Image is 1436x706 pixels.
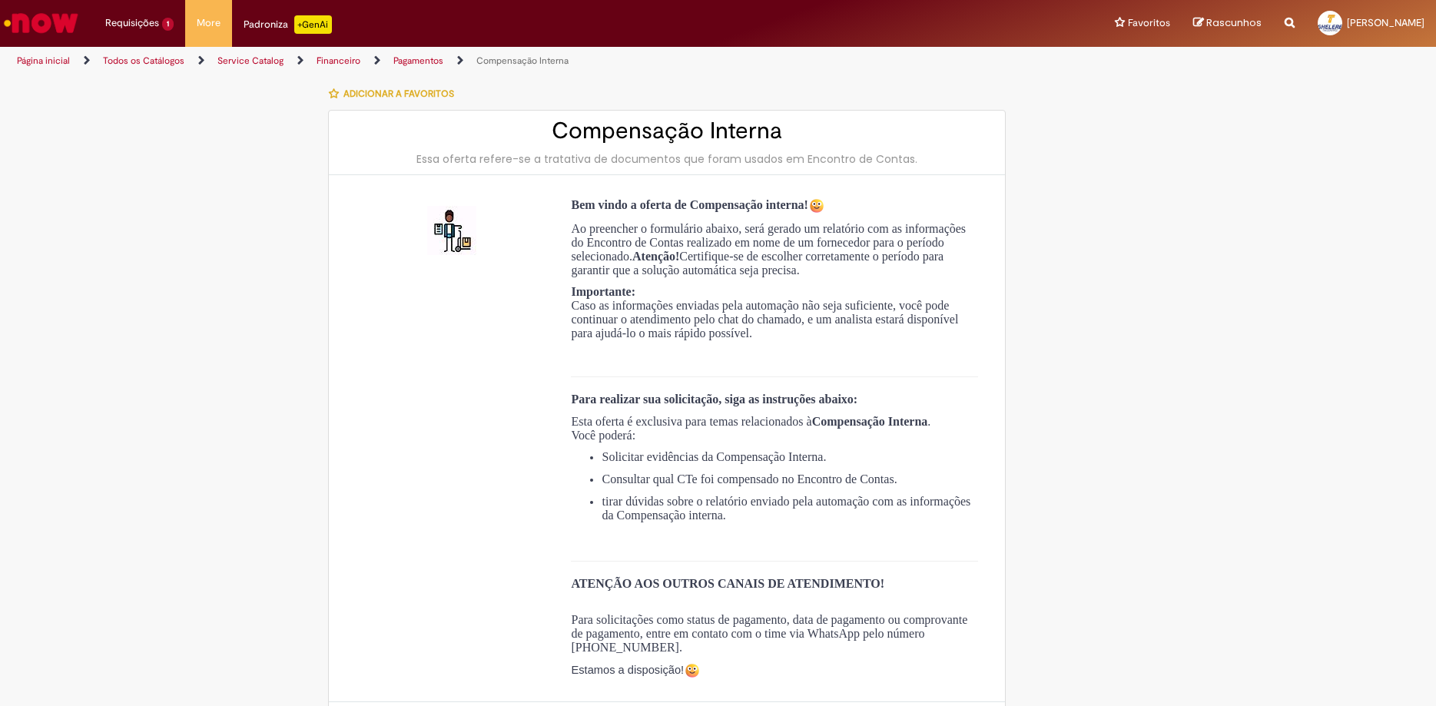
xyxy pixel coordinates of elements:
p: +GenAi [294,15,332,34]
span: Bem vindo a oferta de Compensação interna! [571,198,827,211]
span: tirar dúvidas sobre o relatório enviado pela automação com as informações da Compensação interna. [602,495,970,522]
span: Favoritos [1128,15,1170,31]
span: More [197,15,221,31]
p: Estamos a disposição! [571,663,978,678]
span: 1 [162,18,174,31]
h2: Compensação Interna [344,118,990,144]
a: Todos os Catálogos [103,55,184,67]
a: Service Catalog [217,55,284,67]
span: ATENÇÃO AOS OUTROS CANAIS DE ATENDIMENTO! [571,577,884,590]
span: Caso as informações enviadas pela automação não seja suficiente, você pode continuar o atendiment... [571,299,958,340]
span: Para realizar sua solicitação, siga as instruções abaixo: [571,393,857,406]
span: Consultar qual CTe foi compensado no Encontro de Contas. [602,472,897,486]
button: Adicionar a Favoritos [328,78,463,110]
div: Essa oferta refere-se a tratativa de documentos que foram usados em Encontro de Contas. [344,151,990,167]
a: Compensação Interna [476,55,569,67]
span: [PERSON_NAME] [1347,16,1424,29]
div: Padroniza [244,15,332,34]
img: Compensação Interna [427,206,476,255]
strong: Atenção! [632,250,679,263]
span: Ao preencher o formulário abaixo, será gerado um relatório com as informações do Encontro de Cont... [571,222,966,277]
img: Sorriso [809,198,824,214]
img: ServiceNow [2,8,81,38]
span: Adicionar a Favoritos [343,88,454,100]
a: Pagamentos [393,55,443,67]
span: Importante: [571,285,635,298]
a: Financeiro [317,55,360,67]
strong: Compensação Interna [812,415,928,428]
img: Sorriso [685,663,700,678]
span: Esta oferta é exclusiva para temas relacionados à . Você poderá: [571,415,930,442]
span: Rascunhos [1206,15,1262,30]
ul: Trilhas de página [12,47,946,75]
a: Página inicial [17,55,70,67]
span: Solicitar evidências da Compensação Interna. [602,450,826,463]
a: Rascunhos [1193,16,1262,31]
span: Requisições [105,15,159,31]
span: Para solicitações como status de pagamento, data de pagamento ou comprovante de pagamento, entre ... [571,613,967,654]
